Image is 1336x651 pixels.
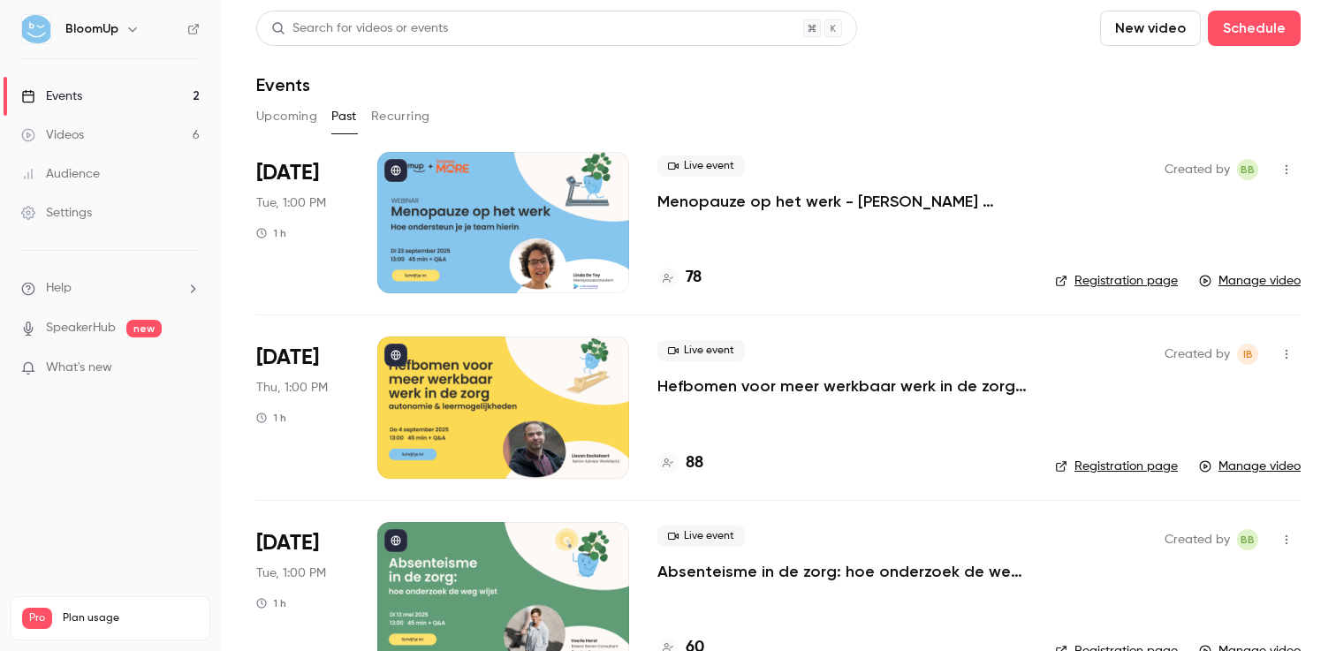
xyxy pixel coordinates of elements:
[1237,159,1258,180] span: Benjamin Bergers
[657,155,745,177] span: Live event
[657,340,745,361] span: Live event
[256,74,310,95] h1: Events
[657,561,1027,582] a: Absenteisme in de zorg: hoe onderzoek de weg wijst
[256,344,319,372] span: [DATE]
[46,359,112,377] span: What's new
[256,152,349,293] div: Sep 23 Tue, 1:00 PM (Europe/Brussels)
[256,159,319,187] span: [DATE]
[21,165,100,183] div: Audience
[371,102,430,131] button: Recurring
[1165,529,1230,550] span: Created by
[1237,344,1258,365] span: Info Bloomup
[1055,272,1178,290] a: Registration page
[63,611,199,625] span: Plan usage
[1241,529,1255,550] span: BB
[65,20,118,38] h6: BloomUp
[1199,458,1301,475] a: Manage video
[1237,529,1258,550] span: Benjamin Bergers
[22,608,52,629] span: Pro
[46,319,116,337] a: SpeakerHub
[256,102,317,131] button: Upcoming
[256,529,319,557] span: [DATE]
[271,19,448,38] div: Search for videos or events
[21,87,82,105] div: Events
[21,204,92,222] div: Settings
[686,451,703,475] h4: 88
[22,15,50,43] img: BloomUp
[46,279,72,298] span: Help
[657,266,702,290] a: 78
[1055,458,1178,475] a: Registration page
[256,337,349,478] div: Sep 4 Thu, 1:00 PM (Europe/Brussels)
[1241,159,1255,180] span: BB
[21,126,84,144] div: Videos
[1243,344,1253,365] span: IB
[256,411,286,425] div: 1 h
[657,191,1027,212] a: Menopauze op het werk - [PERSON_NAME] ondersteun je je team hierin
[256,564,326,582] span: Tue, 1:00 PM
[256,596,286,610] div: 1 h
[657,526,745,547] span: Live event
[1208,11,1301,46] button: Schedule
[1199,272,1301,290] a: Manage video
[1100,11,1201,46] button: New video
[657,375,1027,397] a: Hefbomen voor meer werkbaar werk in de zorg - autonomie & leermogelijkheden
[21,279,200,298] li: help-dropdown-opener
[657,451,703,475] a: 88
[256,226,286,240] div: 1 h
[1165,344,1230,365] span: Created by
[178,360,200,376] iframe: Noticeable Trigger
[686,266,702,290] h4: 78
[126,320,162,337] span: new
[256,379,328,397] span: Thu, 1:00 PM
[331,102,357,131] button: Past
[1165,159,1230,180] span: Created by
[256,194,326,212] span: Tue, 1:00 PM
